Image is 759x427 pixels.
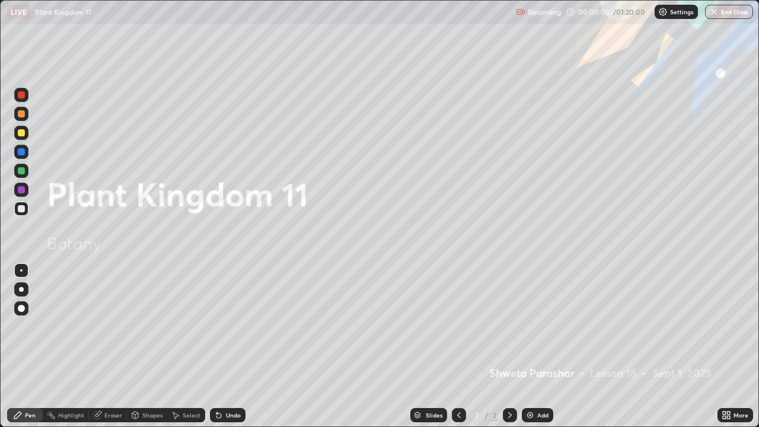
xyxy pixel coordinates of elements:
p: Recording [528,8,561,17]
p: Plant Kingdom 11 [35,7,91,17]
img: add-slide-button [525,410,535,420]
div: Eraser [104,412,122,418]
div: 2 [471,412,483,419]
div: 2 [491,410,498,420]
div: Slides [426,412,442,418]
p: LIVE [11,7,27,17]
p: Settings [670,9,693,15]
div: Add [537,412,548,418]
div: More [734,412,748,418]
img: class-settings-icons [658,7,668,17]
div: Select [183,412,200,418]
img: recording.375f2c34.svg [516,7,525,17]
img: end-class-cross [709,7,719,17]
div: Undo [226,412,241,418]
div: Highlight [58,412,84,418]
div: Pen [25,412,36,418]
div: Shapes [142,412,162,418]
div: / [485,412,489,419]
button: End Class [705,5,753,19]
